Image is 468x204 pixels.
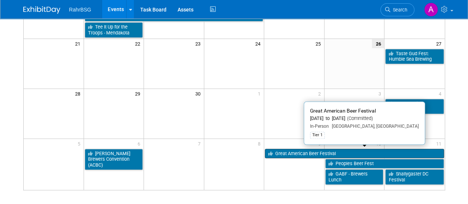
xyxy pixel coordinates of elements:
[435,39,445,48] span: 27
[257,89,264,98] span: 1
[345,116,373,121] span: (Committed)
[325,159,444,168] a: Peoples Beer Fest
[310,124,329,129] span: In-Person
[77,139,84,148] span: 5
[438,89,445,98] span: 4
[134,39,144,48] span: 22
[380,3,414,16] a: Search
[310,108,376,114] span: Great American Beer Festival
[257,139,264,148] span: 8
[390,7,407,13] span: Search
[195,39,204,48] span: 23
[385,169,444,184] a: Snallygaster DC Festival
[255,39,264,48] span: 24
[265,149,444,158] a: Great American Beer Festival
[385,99,444,114] a: Alga Brewing Oktoberfest
[74,89,84,98] span: 28
[317,89,324,98] span: 2
[435,139,445,148] span: 11
[310,132,325,138] div: Tier 1
[74,39,84,48] span: 21
[134,89,144,98] span: 29
[377,89,384,98] span: 3
[325,169,384,184] a: GABF - Brewers Lunch
[85,22,143,37] a: Tee It Up for the Troops - Mendakota
[385,49,444,64] a: Taste Gud Fest: Humble Sea Brewing
[23,6,60,14] img: ExhibitDay
[329,124,419,129] span: [GEOGRAPHIC_DATA], [GEOGRAPHIC_DATA]
[197,139,204,148] span: 7
[137,139,144,148] span: 6
[85,149,143,170] a: [PERSON_NAME] Brewers Convention (ACBC)
[424,3,438,17] img: Ashley Grotewold
[310,116,419,122] div: [DATE] to [DATE]
[195,89,204,98] span: 30
[372,39,384,48] span: 26
[69,7,91,13] span: RahrBSG
[315,39,324,48] span: 25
